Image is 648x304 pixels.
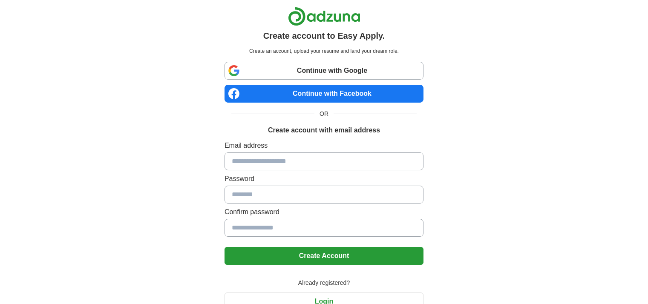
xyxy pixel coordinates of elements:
h1: Create account to Easy Apply. [263,29,385,42]
span: OR [314,109,334,118]
span: Already registered? [293,278,355,287]
img: Adzuna logo [288,7,360,26]
label: Confirm password [225,207,423,217]
h1: Create account with email address [268,125,380,135]
label: Email address [225,141,423,151]
p: Create an account, upload your resume and land your dream role. [226,47,422,55]
label: Password [225,174,423,184]
button: Create Account [225,247,423,265]
a: Continue with Google [225,62,423,80]
a: Continue with Facebook [225,85,423,103]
